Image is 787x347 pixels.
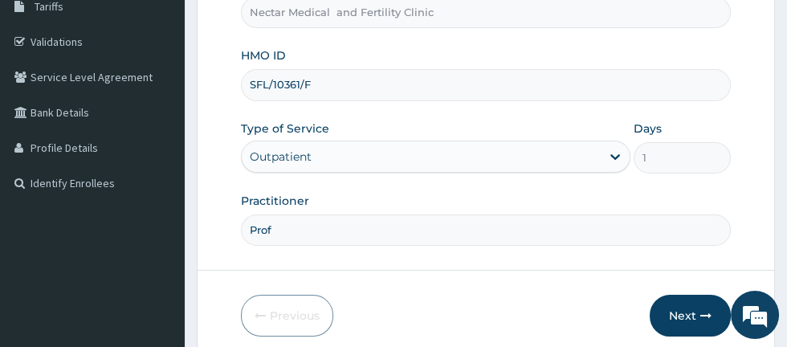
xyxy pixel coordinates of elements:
[241,295,333,337] button: Previous
[263,8,302,47] div: Minimize live chat window
[241,120,329,137] label: Type of Service
[241,69,731,100] input: Enter HMO ID
[241,193,309,209] label: Practitioner
[634,120,662,137] label: Days
[250,149,312,165] div: Outpatient
[84,90,270,111] div: Chat with us now
[8,201,306,257] textarea: Type your message and hit 'Enter'
[241,214,731,246] input: Enter Name
[93,84,222,246] span: We're online!
[241,47,286,63] label: HMO ID
[30,80,65,120] img: d_794563401_company_1708531726252_794563401
[650,295,731,337] button: Next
